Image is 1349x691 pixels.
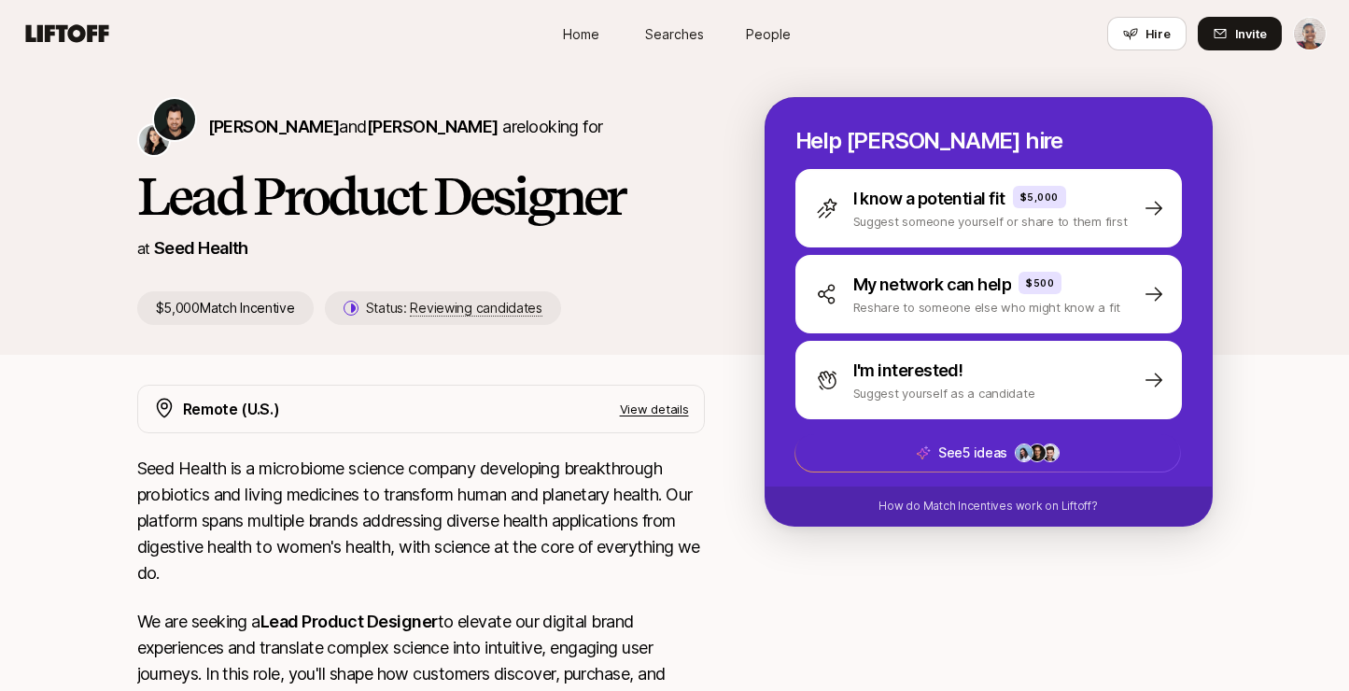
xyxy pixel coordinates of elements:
img: Ben Grove [154,99,195,140]
p: Status: [366,297,542,319]
p: My network can help [853,272,1012,298]
p: are looking for [208,114,603,140]
a: Searches [628,17,722,51]
span: and [339,117,498,136]
p: Suggest someone yourself or share to them first [853,212,1128,231]
p: Seed Health is a microbiome science company developing breakthrough probiotics and living medicin... [137,456,705,586]
button: Hire [1107,17,1187,50]
button: Janelle Bradley [1293,17,1327,50]
span: [PERSON_NAME] [208,117,340,136]
p: I'm interested! [853,358,963,384]
p: Reshare to someone else who might know a fit [853,298,1121,317]
p: $5,000 Match Incentive [137,291,314,325]
p: $500 [1026,275,1054,290]
p: See 5 ideas [937,442,1006,464]
p: View details [620,400,689,418]
a: Seed Health [154,238,248,258]
p: Suggest yourself as a candidate [853,384,1035,402]
a: People [722,17,815,51]
span: Hire [1145,24,1171,43]
span: Reviewing candidates [410,300,541,317]
span: People [746,24,791,44]
h1: Lead Product Designer [137,168,705,224]
img: ACg8ocLkLr99FhTl-kK-fHkDFhetpnfS0fTAm4rmr9-oxoZ0EDUNs14=s160-c [1029,444,1046,461]
img: Jennifer Lee [139,125,169,155]
button: Invite [1198,17,1282,50]
button: See5 ideas [794,433,1181,472]
p: at [137,236,150,261]
img: 3b21b1e9_db0a_4655_a67f_ab9b1489a185.jpg [1016,444,1033,461]
span: [PERSON_NAME] [367,117,499,136]
img: 7bf30482_e1a5_47b4_9e0f_fc49ddd24bf6.jpg [1042,444,1059,461]
img: Janelle Bradley [1294,18,1326,49]
p: Help [PERSON_NAME] hire [795,128,1182,154]
p: $5,000 [1020,190,1059,204]
span: Home [563,24,599,44]
strong: Lead Product Designer [260,612,438,631]
span: Invite [1235,24,1267,43]
a: Home [535,17,628,51]
p: Remote (U.S.) [183,397,280,421]
span: Searches [645,24,704,44]
p: I know a potential fit [853,186,1005,212]
p: How do Match Incentives work on Liftoff? [878,498,1097,515]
